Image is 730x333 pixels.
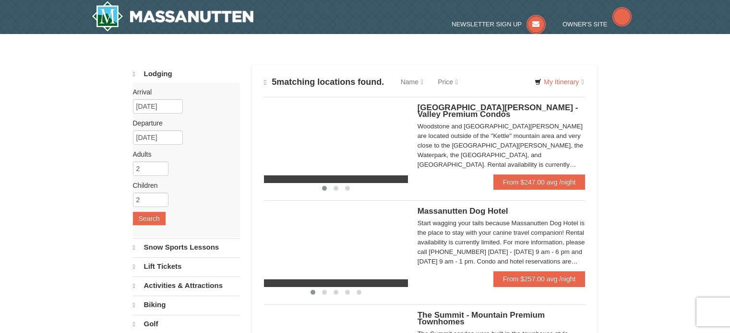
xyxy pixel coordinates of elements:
a: Lodging [133,65,240,83]
a: Owner's Site [562,21,632,28]
label: Adults [133,149,233,159]
label: Children [133,181,233,190]
div: Start wagging your tails because Massanutten Dog Hotel is the place to stay with your canine trav... [418,218,586,266]
a: Price [431,72,465,92]
img: Massanutten Resort Logo [92,1,254,32]
label: Departure [133,118,233,128]
a: Biking [133,296,240,314]
a: Activities & Attractions [133,276,240,295]
a: From $257.00 avg /night [493,271,586,287]
span: The Summit - Mountain Premium Townhomes [418,310,545,326]
a: Snow Sports Lessons [133,238,240,256]
a: Massanutten Resort [92,1,254,32]
a: My Itinerary [528,75,590,89]
span: [GEOGRAPHIC_DATA][PERSON_NAME] - Valley Premium Condos [418,103,578,119]
a: Newsletter Sign Up [452,21,546,28]
div: Woodstone and [GEOGRAPHIC_DATA][PERSON_NAME] are located outside of the "Kettle" mountain area an... [418,122,586,170]
span: Newsletter Sign Up [452,21,522,28]
span: Owner's Site [562,21,608,28]
a: Lift Tickets [133,257,240,276]
a: From $247.00 avg /night [493,174,586,190]
button: Search [133,212,166,225]
a: Name [394,72,431,92]
a: Golf [133,315,240,333]
span: Massanutten Dog Hotel [418,207,508,216]
label: Arrival [133,87,233,97]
